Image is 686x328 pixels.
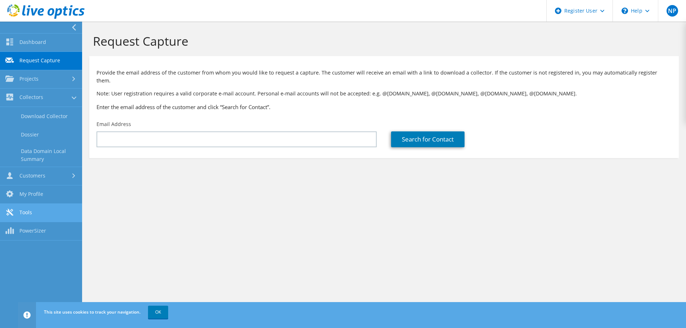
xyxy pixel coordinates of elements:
h1: Request Capture [93,33,672,49]
span: NP [667,5,678,17]
svg: \n [622,8,628,14]
span: This site uses cookies to track your navigation. [44,309,140,315]
p: Note: User registration requires a valid corporate e-mail account. Personal e-mail accounts will ... [97,90,672,98]
a: OK [148,306,168,319]
p: Provide the email address of the customer from whom you would like to request a capture. The cust... [97,69,672,85]
a: Search for Contact [391,131,465,147]
h3: Enter the email address of the customer and click “Search for Contact”. [97,103,672,111]
label: Email Address [97,121,131,128]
